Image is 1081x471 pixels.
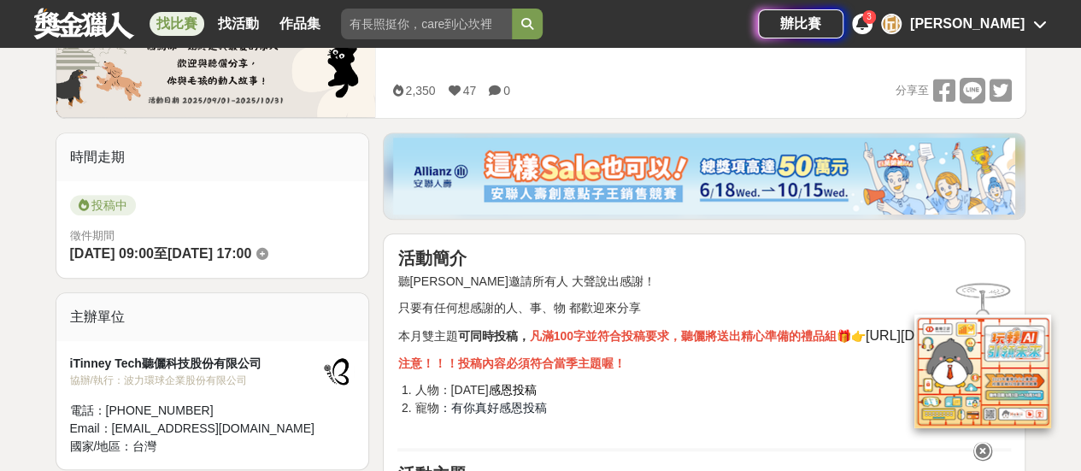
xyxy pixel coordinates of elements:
[154,246,167,261] span: 至
[489,383,537,397] span: 感恩投稿
[341,9,512,39] input: 有長照挺你，care到心坎裡！青春出手，拍出照顧 影音徵件活動
[414,399,1011,435] li: 寵物
[397,249,466,268] strong: 活動簡介
[70,195,136,215] span: 投稿中
[463,84,477,97] span: 47
[503,84,510,97] span: 0
[56,293,369,341] div: 主辦單位
[914,315,1051,428] img: d2146d9a-e6f6-4337-9592-8cefde37ba6b.png
[273,12,327,36] a: 作品集
[438,401,546,415] span: ：有你真好感恩投稿
[211,12,266,36] a: 找活動
[70,420,321,438] div: Email： [EMAIL_ADDRESS][DOMAIN_NAME]
[150,12,204,36] a: 找比賽
[70,246,154,261] span: [DATE] 09:00
[457,329,529,343] strong: 可同時投稿，
[866,328,1010,343] span: [URL][DOMAIN_NAME]
[758,9,843,38] a: 辦比賽
[881,14,902,34] div: 邱
[70,402,321,420] div: 電話： [PHONE_NUMBER]
[167,246,251,261] span: [DATE] 17:00
[910,14,1025,34] div: [PERSON_NAME]
[393,138,1015,215] img: dcc59076-91c0-4acb-9c6b-a1d413182f46.png
[397,356,625,370] strong: 注意！！！投稿內容必須符合當季主題喔！
[397,326,1011,346] p: 本月雙主題
[837,329,866,343] strong: 🎁👉
[867,12,872,21] span: 3
[414,381,1011,399] li: 人物：[DATE]
[529,329,836,343] strong: 凡滿100字並符合投稿要求，聽儷將送出精心準備的禮品組
[397,273,1011,291] p: 聽[PERSON_NAME]邀請所有人 大聲說出感謝！
[132,439,156,453] span: 台灣
[895,78,928,103] span: 分享至
[70,229,115,242] span: 徵件期間
[70,439,133,453] span: 國家/地區：
[56,133,369,181] div: 時間走期
[405,84,435,97] span: 2,350
[70,355,321,373] div: iTinney Tech聽儷科技股份有限公司
[70,373,321,388] div: 協辦/執行： 波力環球企業股份有限公司
[397,299,1011,317] p: 只要有任何想感謝的人、事、物 都歡迎來分享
